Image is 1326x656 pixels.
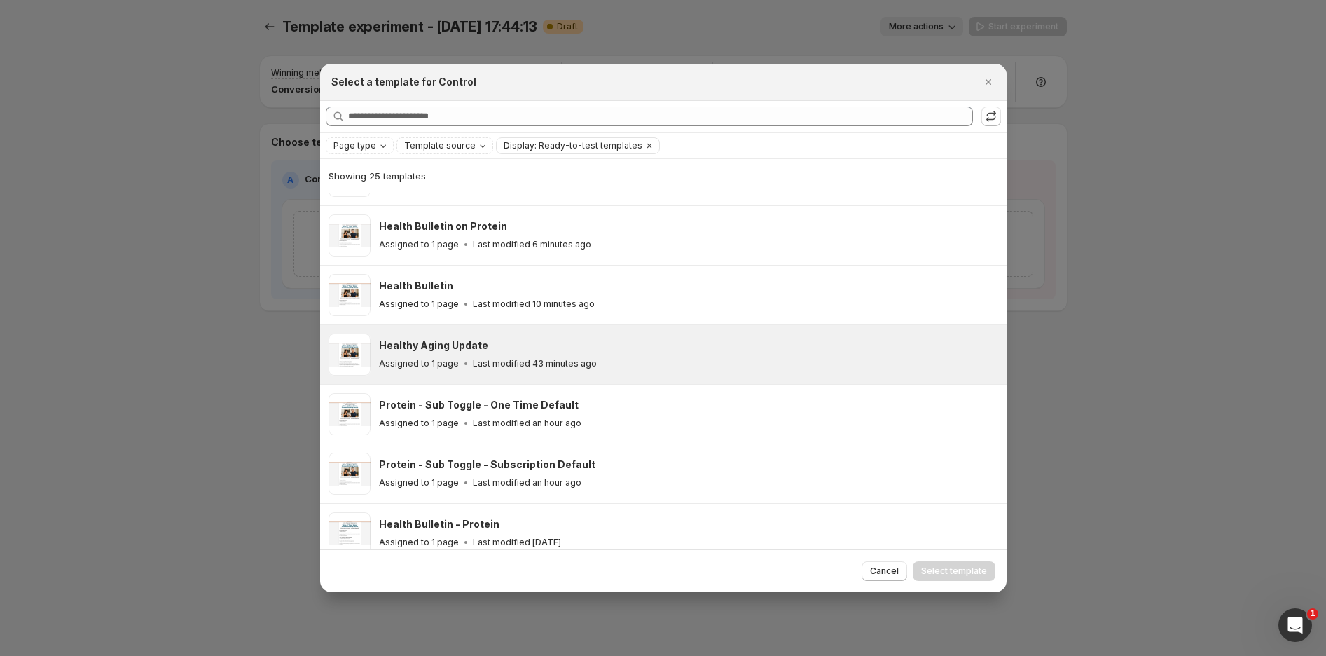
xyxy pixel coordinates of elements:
h2: Select a template for Control [331,75,476,89]
span: Template source [404,140,476,151]
p: Assigned to 1 page [379,537,459,548]
h3: Protein - Sub Toggle - One Time Default [379,398,579,412]
h3: Healthy Aging Update [379,339,488,353]
h3: Health Bulletin - Protein [379,517,499,531]
button: Page type [326,138,393,153]
p: Last modified an hour ago [473,418,581,429]
p: Assigned to 1 page [379,239,459,250]
p: Last modified [DATE] [473,537,561,548]
iframe: Intercom live chat [1278,608,1312,642]
p: Last modified 43 minutes ago [473,358,597,369]
span: Showing 25 templates [329,170,426,182]
p: Assigned to 1 page [379,477,459,488]
span: 1 [1307,608,1318,620]
button: Template source [397,138,492,153]
p: Last modified 6 minutes ago [473,239,591,250]
p: Last modified an hour ago [473,477,581,488]
span: Cancel [870,566,899,577]
button: Close [979,72,998,92]
h3: Health Bulletin on Protein [379,219,507,233]
h3: Protein - Sub Toggle - Subscription Default [379,458,595,472]
button: Cancel [862,561,907,581]
span: Page type [333,140,376,151]
button: Clear [642,138,656,153]
p: Assigned to 1 page [379,299,459,310]
h3: Health Bulletin [379,279,453,293]
p: Last modified 10 minutes ago [473,299,595,310]
button: Display: Ready-to-test templates [497,138,642,153]
span: Display: Ready-to-test templates [504,140,642,151]
p: Assigned to 1 page [379,418,459,429]
p: Assigned to 1 page [379,358,459,369]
